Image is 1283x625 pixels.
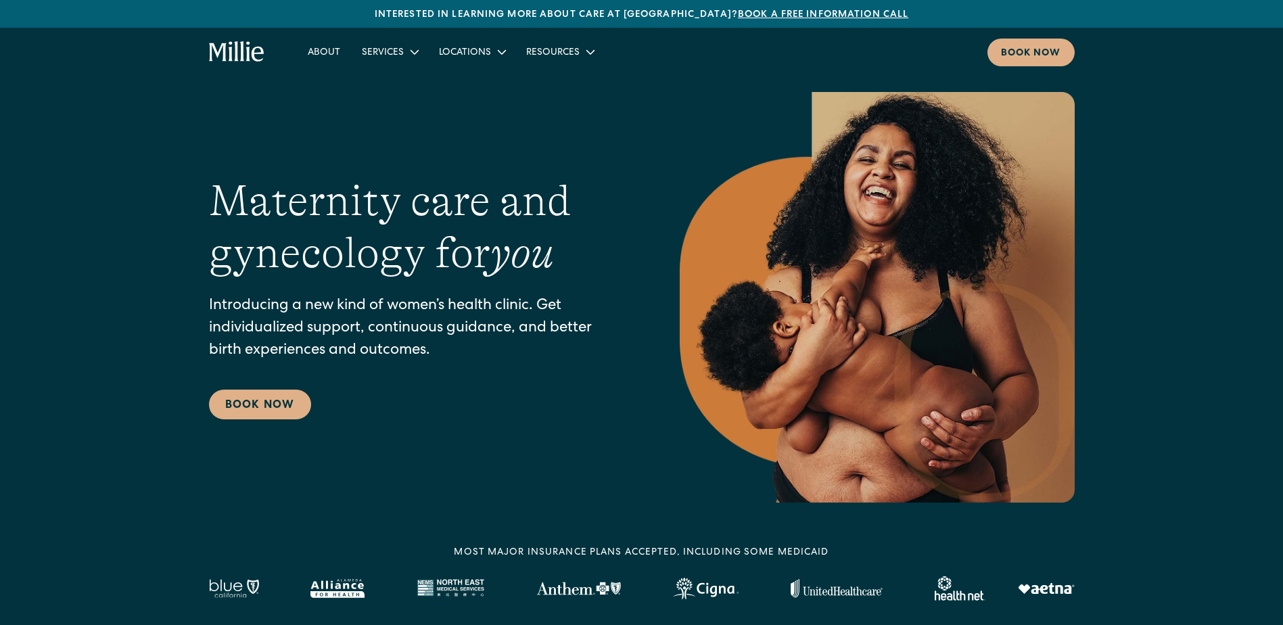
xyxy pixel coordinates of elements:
[209,175,626,279] h1: Maternity care and gynecology for
[1018,583,1075,594] img: Aetna logo
[935,576,985,601] img: Healthnet logo
[297,41,351,63] a: About
[987,39,1075,66] a: Book now
[680,92,1075,503] img: Smiling mother with her baby in arms, celebrating body positivity and the nurturing bond of postp...
[791,579,883,598] img: United Healthcare logo
[209,390,311,419] a: Book Now
[673,578,739,599] img: Cigna logo
[490,229,554,277] em: you
[362,46,404,60] div: Services
[738,10,908,20] a: Book a free information call
[428,41,515,63] div: Locations
[209,296,626,363] p: Introducing a new kind of women’s health clinic. Get individualized support, continuous guidance,...
[439,46,491,60] div: Locations
[310,579,364,598] img: Alameda Alliance logo
[515,41,604,63] div: Resources
[209,579,259,598] img: Blue California logo
[454,546,829,560] div: MOST MAJOR INSURANCE PLANS ACCEPTED, INCLUDING some MEDICAID
[209,41,265,63] a: home
[536,582,621,595] img: Anthem Logo
[1001,47,1061,61] div: Book now
[351,41,428,63] div: Services
[417,579,484,598] img: North East Medical Services logo
[526,46,580,60] div: Resources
